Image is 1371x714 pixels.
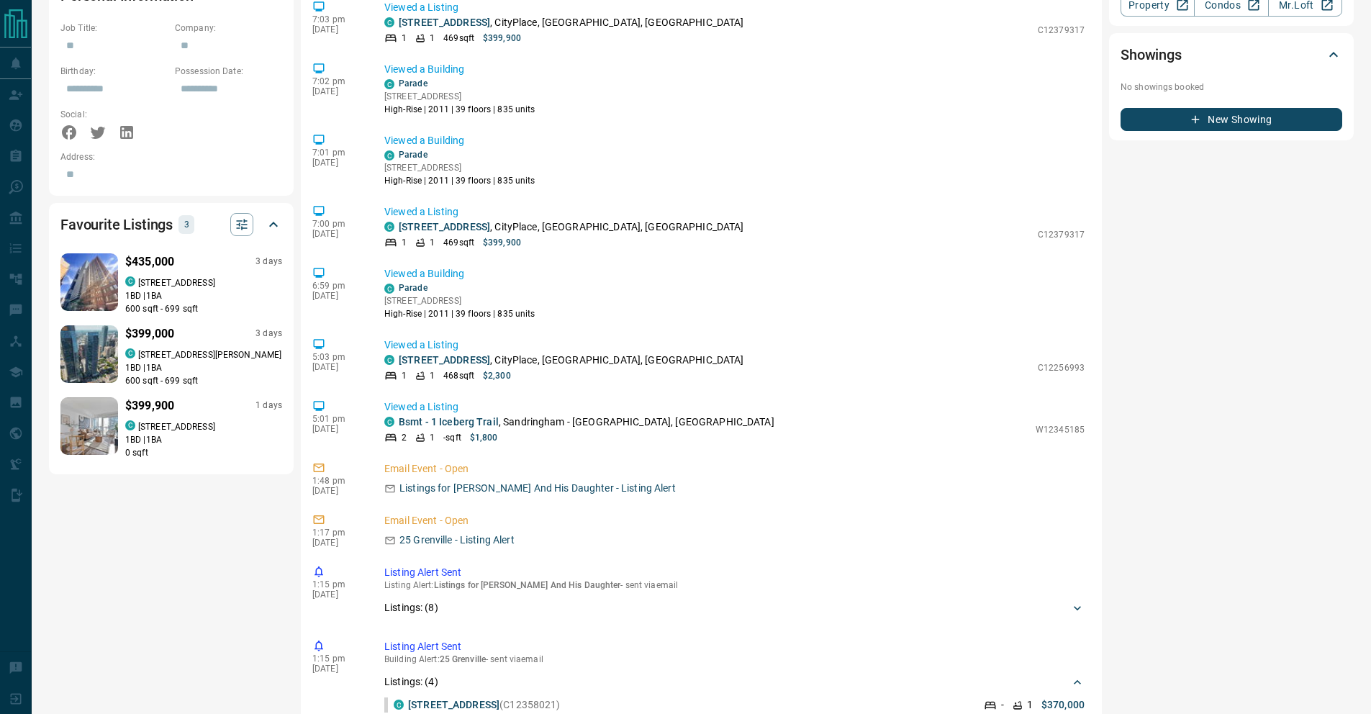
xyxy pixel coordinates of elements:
[402,431,407,444] p: 2
[399,353,744,368] p: , CityPlace, [GEOGRAPHIC_DATA], [GEOGRAPHIC_DATA]
[384,417,394,427] div: condos.ca
[384,222,394,232] div: condos.ca
[312,24,363,35] p: [DATE]
[125,397,174,415] p: $399,900
[384,161,535,174] p: [STREET_ADDRESS]
[399,415,774,430] p: , Sandringham - [GEOGRAPHIC_DATA], [GEOGRAPHIC_DATA]
[183,217,190,232] p: 3
[125,433,282,446] p: 1 BD | 1 BA
[483,236,521,249] p: $399,900
[384,204,1085,220] p: Viewed a Listing
[60,108,168,121] p: Social:
[384,133,1085,148] p: Viewed a Building
[1121,108,1342,131] button: New Showing
[384,513,1085,528] p: Email Event - Open
[125,420,135,430] div: condos.ca
[60,207,282,242] div: Favourite Listings3
[1027,697,1033,713] p: 1
[384,307,535,320] p: High-Rise | 2011 | 39 floors | 835 units
[402,32,407,45] p: 1
[399,354,490,366] a: [STREET_ADDRESS]
[1041,697,1085,713] p: $370,000
[125,361,282,374] p: 1 BD | 1 BA
[1121,81,1342,94] p: No showings booked
[402,236,407,249] p: 1
[399,481,676,496] p: Listings for [PERSON_NAME] And His Daughter - Listing Alert
[384,595,1085,621] div: Listings: (8)
[443,32,474,45] p: 469 sqft
[384,294,535,307] p: [STREET_ADDRESS]
[483,32,521,45] p: $399,900
[1038,24,1085,37] p: C12379317
[46,253,133,311] img: Favourited listing
[312,219,363,229] p: 7:00 pm
[50,397,127,455] img: Favourited listing
[312,158,363,168] p: [DATE]
[175,65,282,78] p: Possession Date:
[399,78,427,89] a: Parade
[384,338,1085,353] p: Viewed a Listing
[384,284,394,294] div: condos.ca
[312,476,363,486] p: 1:48 pm
[399,17,490,28] a: [STREET_ADDRESS]
[312,14,363,24] p: 7:03 pm
[443,431,461,444] p: - sqft
[434,580,621,590] span: Listings for [PERSON_NAME] And His Daughter
[46,325,133,383] img: Favourited listing
[312,281,363,291] p: 6:59 pm
[138,348,281,361] p: [STREET_ADDRESS][PERSON_NAME]
[384,174,535,187] p: High-Rise | 2011 | 39 floors | 835 units
[408,699,499,710] a: [STREET_ADDRESS]
[384,355,394,365] div: condos.ca
[399,15,744,30] p: , CityPlace, [GEOGRAPHIC_DATA], [GEOGRAPHIC_DATA]
[384,580,1085,590] p: Listing Alert : - sent via email
[399,416,499,428] a: Bsmt - 1 Iceberg Trail
[125,289,282,302] p: 1 BD | 1 BA
[384,669,1085,695] div: Listings: (4)
[312,579,363,589] p: 1:15 pm
[443,236,474,249] p: 469 sqft
[312,76,363,86] p: 7:02 pm
[312,528,363,538] p: 1:17 pm
[255,327,282,340] p: 3 days
[60,150,282,163] p: Address:
[312,486,363,496] p: [DATE]
[60,394,282,459] a: Favourited listing$399,9001 dayscondos.ca[STREET_ADDRESS]1BD |1BA0 sqft
[138,276,215,289] p: [STREET_ADDRESS]
[408,697,561,713] p: (C12358021)
[125,348,135,358] div: condos.ca
[483,369,511,382] p: $2,300
[399,283,427,293] a: Parade
[125,446,282,459] p: 0 sqft
[125,325,174,343] p: $399,000
[384,90,535,103] p: [STREET_ADDRESS]
[399,533,515,548] p: 25 Grenville - Listing Alert
[384,674,438,690] p: Listings: ( 4 )
[384,461,1085,476] p: Email Event - Open
[384,79,394,89] div: condos.ca
[1036,423,1085,436] p: W12345185
[384,565,1085,580] p: Listing Alert Sent
[312,362,363,372] p: [DATE]
[60,322,282,387] a: Favourited listing$399,0003 dayscondos.ca[STREET_ADDRESS][PERSON_NAME]1BD |1BA600 sqft - 699 sqft
[312,86,363,96] p: [DATE]
[125,374,282,387] p: 600 sqft - 699 sqft
[255,256,282,268] p: 3 days
[1001,697,1004,713] p: -
[399,150,427,160] a: Parade
[443,369,474,382] p: 468 sqft
[384,266,1085,281] p: Viewed a Building
[470,431,498,444] p: $1,800
[312,352,363,362] p: 5:03 pm
[399,221,490,232] a: [STREET_ADDRESS]
[60,213,173,236] h2: Favourite Listings
[394,700,404,710] div: condos.ca
[384,399,1085,415] p: Viewed a Listing
[402,369,407,382] p: 1
[175,22,282,35] p: Company:
[384,150,394,161] div: condos.ca
[384,17,394,27] div: condos.ca
[312,664,363,674] p: [DATE]
[60,22,168,35] p: Job Title:
[125,302,282,315] p: 600 sqft - 699 sqft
